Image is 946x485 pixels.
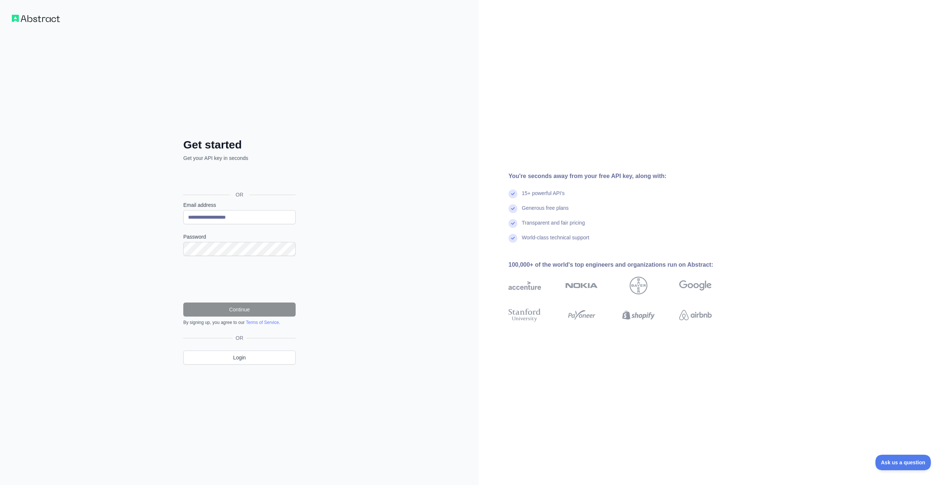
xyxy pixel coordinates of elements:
img: bayer [630,277,647,294]
img: check mark [508,234,517,243]
span: OR [230,191,249,198]
div: Transparent and fair pricing [522,219,585,234]
h2: Get started [183,138,296,151]
div: World-class technical support [522,234,589,249]
div: By signing up, you agree to our . [183,320,296,325]
img: nokia [565,277,598,294]
div: Generous free plans [522,204,569,219]
a: Terms of Service [246,320,279,325]
div: You're seconds away from your free API key, along with: [508,172,735,181]
img: accenture [508,277,541,294]
label: Email address [183,201,296,209]
img: Workflow [12,15,60,22]
img: shopify [622,307,655,323]
img: payoneer [565,307,598,323]
iframe: Кнопка "Войти с аккаунтом Google" [180,170,298,186]
img: check mark [508,189,517,198]
button: Continue [183,303,296,317]
iframe: reCAPTCHA [183,265,296,294]
iframe: Toggle Customer Support [875,455,931,470]
img: check mark [508,204,517,213]
img: google [679,277,712,294]
img: check mark [508,219,517,228]
img: stanford university [508,307,541,323]
div: 15+ powerful API's [522,189,565,204]
a: Login [183,351,296,365]
p: Get your API key in seconds [183,154,296,162]
span: OR [233,334,246,342]
img: airbnb [679,307,712,323]
label: Password [183,233,296,240]
div: 100,000+ of the world's top engineers and organizations run on Abstract: [508,260,735,269]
